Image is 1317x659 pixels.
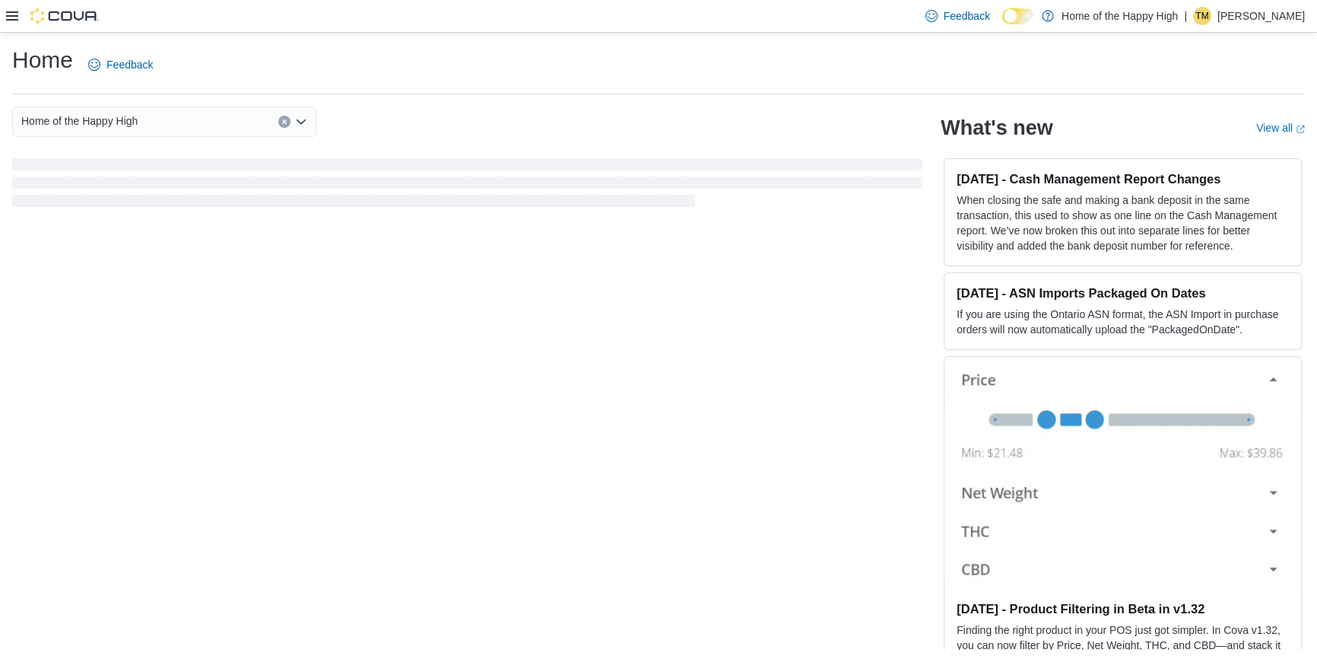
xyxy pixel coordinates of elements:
[1195,7,1208,25] span: TM
[957,285,1289,301] h3: [DATE] - ASN Imports Packaged On Dates
[1002,8,1034,24] input: Dark Mode
[1002,24,1003,25] span: Dark Mode
[82,49,159,80] a: Feedback
[957,193,1289,253] p: When closing the safe and making a bank deposit in the same transaction, this used to show as one...
[295,116,307,128] button: Open list of options
[1193,7,1211,25] div: Tristen Mueller
[919,1,996,31] a: Feedback
[957,307,1289,337] p: If you are using the Ontario ASN format, the ASN Import in purchase orders will now automatically...
[1217,7,1305,25] p: [PERSON_NAME]
[941,116,1052,140] h2: What's new
[12,161,922,210] span: Loading
[1062,7,1178,25] p: Home of the Happy High
[106,57,153,72] span: Feedback
[957,171,1289,186] h3: [DATE] - Cash Management Report Changes
[1296,125,1305,134] svg: External link
[30,8,99,24] img: Cova
[12,45,73,75] h1: Home
[944,8,990,24] span: Feedback
[278,116,290,128] button: Clear input
[1256,122,1305,134] a: View allExternal link
[957,601,1289,616] h3: [DATE] - Product Filtering in Beta in v1.32
[1184,7,1187,25] p: |
[21,112,138,130] span: Home of the Happy High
